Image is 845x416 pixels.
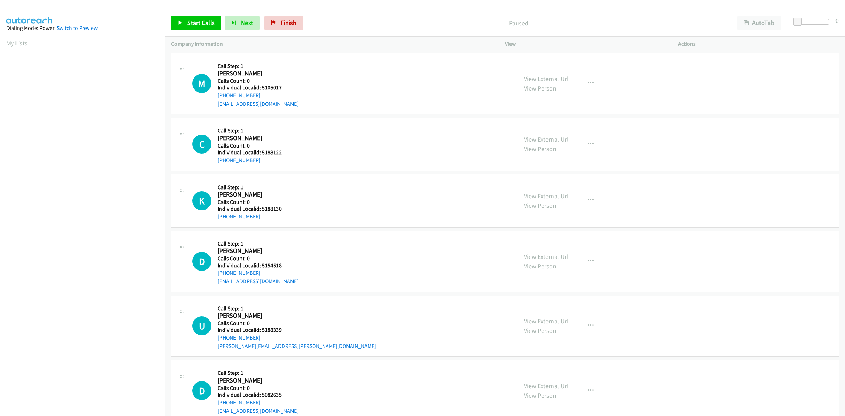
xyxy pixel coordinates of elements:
h5: Calls Count: 0 [218,199,293,206]
h5: Individual Localid: 5154518 [218,262,299,269]
a: View Person [524,201,556,210]
div: The call is yet to be attempted [192,381,211,400]
h5: Call Step: 1 [218,184,293,191]
a: View External Url [524,75,569,83]
p: Paused [313,18,725,28]
div: The call is yet to be attempted [192,316,211,335]
h2: [PERSON_NAME] [218,247,293,255]
a: View Person [524,327,556,335]
a: View Person [524,145,556,153]
h2: [PERSON_NAME] [218,312,293,320]
a: View Person [524,262,556,270]
h1: K [192,191,211,210]
div: The call is yet to be attempted [192,191,211,210]
h5: Individual Localid: 5105017 [218,84,299,91]
span: Next [241,19,253,27]
h1: C [192,135,211,154]
a: Switch to Preview [57,25,98,31]
a: [PHONE_NUMBER] [218,213,261,220]
h5: Calls Count: 0 [218,255,299,262]
h1: D [192,381,211,400]
h5: Call Step: 1 [218,370,299,377]
div: The call is yet to be attempted [192,135,211,154]
button: AutoTab [737,16,781,30]
a: [EMAIL_ADDRESS][DOMAIN_NAME] [218,278,299,285]
a: View External Url [524,135,569,143]
a: View Person [524,84,556,92]
a: [PHONE_NUMBER] [218,269,261,276]
a: My Lists [6,39,27,47]
h5: Individual Localid: 5188130 [218,205,293,212]
a: View External Url [524,382,569,390]
p: Company Information [171,40,492,48]
h2: [PERSON_NAME] [218,134,293,142]
h1: M [192,74,211,93]
div: Dialing Mode: Power | [6,24,158,32]
div: The call is yet to be attempted [192,252,211,271]
a: [EMAIL_ADDRESS][DOMAIN_NAME] [218,100,299,107]
span: Finish [281,19,296,27]
h5: Calls Count: 0 [218,385,299,392]
a: [PHONE_NUMBER] [218,399,261,406]
button: Next [225,16,260,30]
a: View External Url [524,253,569,261]
span: Start Calls [187,19,215,27]
h2: [PERSON_NAME] [218,377,293,385]
h5: Call Step: 1 [218,240,299,247]
a: [PHONE_NUMBER] [218,92,261,99]
a: View Person [524,391,556,399]
h1: U [192,316,211,335]
a: [PERSON_NAME][EMAIL_ADDRESS][PERSON_NAME][DOMAIN_NAME] [218,343,376,349]
h1: D [192,252,211,271]
h5: Call Step: 1 [218,127,293,134]
p: Actions [678,40,839,48]
h5: Individual Localid: 5082635 [218,391,299,398]
p: View [505,40,665,48]
h5: Call Step: 1 [218,305,376,312]
h5: Call Step: 1 [218,63,299,70]
h5: Calls Count: 0 [218,142,293,149]
iframe: Resource Center [825,180,845,236]
div: 0 [835,16,839,25]
iframe: Dialpad [6,54,165,389]
h5: Calls Count: 0 [218,320,376,327]
a: [PHONE_NUMBER] [218,334,261,341]
h2: [PERSON_NAME] [218,69,293,77]
h5: Individual Localid: 5188122 [218,149,293,156]
a: Finish [264,16,303,30]
h5: Calls Count: 0 [218,77,299,85]
a: Start Calls [171,16,221,30]
h5: Individual Localid: 5188339 [218,327,376,334]
a: [EMAIL_ADDRESS][DOMAIN_NAME] [218,408,299,414]
a: View External Url [524,192,569,200]
div: The call is yet to be attempted [192,74,211,93]
h2: [PERSON_NAME] [218,191,293,199]
a: [PHONE_NUMBER] [218,157,261,163]
div: Delay between calls (in seconds) [797,19,829,25]
a: View External Url [524,317,569,325]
